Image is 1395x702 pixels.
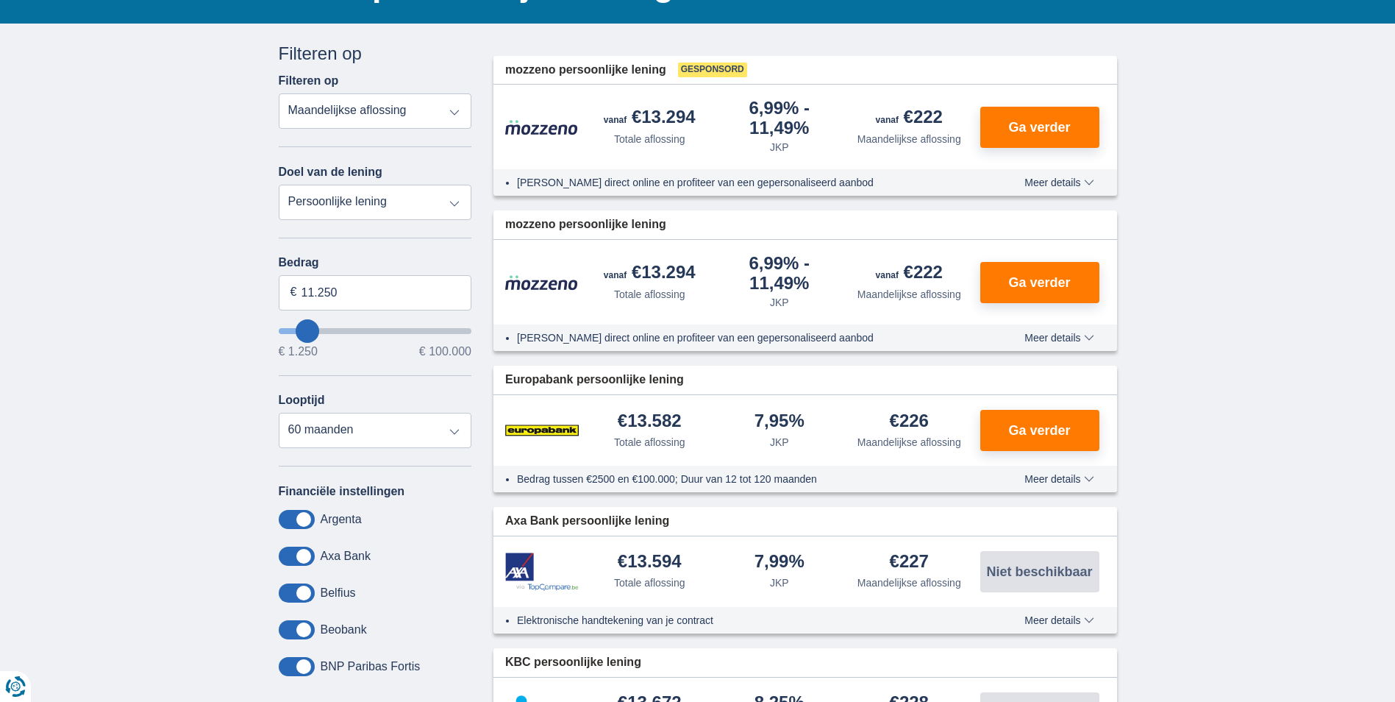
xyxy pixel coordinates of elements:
div: JKP [770,140,789,155]
span: KBC persoonlijke lening [505,654,641,671]
div: €226 [890,412,929,432]
label: Looptijd [279,394,325,407]
span: Ga verder [1008,276,1070,289]
li: Elektronische handtekening van je contract [517,613,971,628]
li: [PERSON_NAME] direct online en profiteer van een gepersonaliseerd aanbod [517,330,971,345]
label: BNP Paribas Fortis [321,660,421,673]
label: Doel van de lening [279,166,382,179]
div: €222 [876,108,943,129]
div: 7,95% [754,412,804,432]
button: Meer details [1013,614,1105,626]
span: € [290,284,297,301]
div: €227 [890,553,929,572]
img: product.pl.alt Mozzeno [505,274,579,291]
span: Meer details [1024,474,1093,484]
span: Axa Bank persoonlijke lening [505,513,669,530]
img: product.pl.alt Axa Bank [505,553,579,592]
span: Gesponsord [678,63,747,77]
li: Bedrag tussen €2500 en €100.000; Duur van 12 tot 120 maanden [517,472,971,486]
button: Ga verder [980,410,1099,451]
label: Beobank [321,623,367,637]
span: Meer details [1024,177,1093,188]
div: €13.294 [604,108,696,129]
label: Financiële instellingen [279,485,405,498]
label: Filteren op [279,74,339,88]
div: 7,99% [754,553,804,572]
span: mozzeno persoonlijke lening [505,62,666,79]
label: Belfius [321,586,356,600]
div: Maandelijkse aflossing [857,132,961,146]
span: Meer details [1024,333,1093,343]
div: Totale aflossing [614,132,685,146]
label: Bedrag [279,256,472,269]
span: Europabank persoonlijke lening [505,372,684,389]
label: Argenta [321,513,362,526]
button: Niet beschikbaar [980,551,1099,592]
div: Totale aflossing [614,287,685,302]
span: Meer details [1024,615,1093,625]
div: Totale aflossing [614,435,685,450]
div: €13.594 [618,553,682,572]
div: €13.582 [618,412,682,432]
div: JKP [770,295,789,310]
button: Ga verder [980,107,1099,148]
span: € 1.250 [279,346,318,358]
div: €222 [876,263,943,284]
div: 6,99% [721,99,839,137]
button: Ga verder [980,262,1099,303]
button: Meer details [1013,332,1105,344]
input: wantToBorrow [279,328,472,334]
div: Maandelijkse aflossing [857,287,961,302]
div: Maandelijkse aflossing [857,435,961,450]
div: €13.294 [604,263,696,284]
img: product.pl.alt Mozzeno [505,119,579,135]
span: Ga verder [1008,424,1070,437]
span: € 100.000 [419,346,471,358]
div: Filteren op [279,41,472,66]
div: 6,99% [721,255,839,292]
div: JKP [770,435,789,450]
span: Ga verder [1008,121,1070,134]
div: Totale aflossing [614,575,685,590]
label: Axa Bank [321,550,371,563]
span: mozzeno persoonlijke lening [505,216,666,233]
span: Niet beschikbaar [986,565,1092,578]
button: Meer details [1013,473,1105,485]
button: Meer details [1013,177,1105,188]
div: Maandelijkse aflossing [857,575,961,590]
div: JKP [770,575,789,590]
img: product.pl.alt Europabank [505,412,579,449]
li: [PERSON_NAME] direct online en profiteer van een gepersonaliseerd aanbod [517,175,971,190]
